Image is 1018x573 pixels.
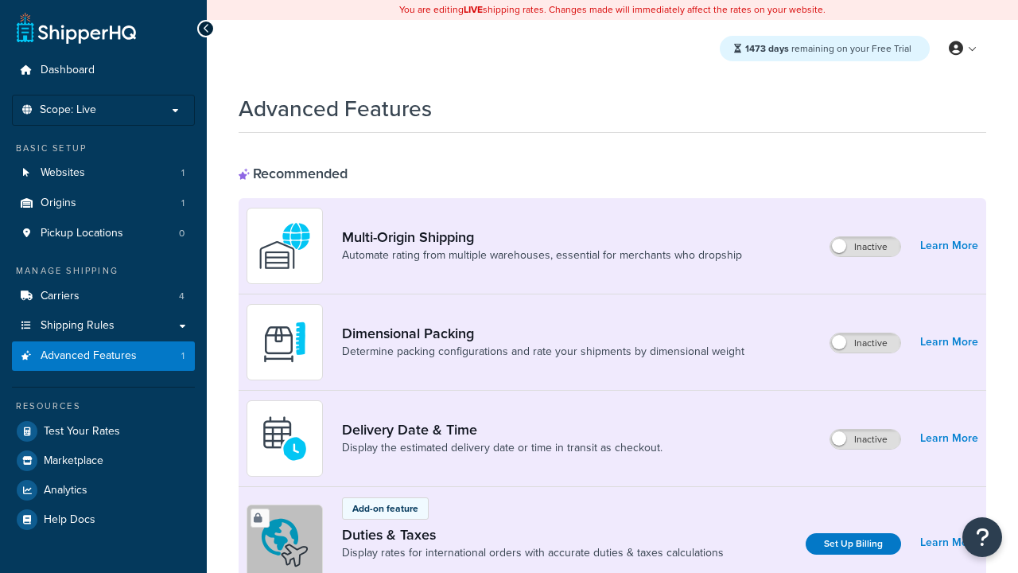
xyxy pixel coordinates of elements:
[806,533,901,555] a: Set Up Billing
[12,219,195,248] a: Pickup Locations0
[12,446,195,475] a: Marketplace
[44,513,95,527] span: Help Docs
[12,56,195,85] a: Dashboard
[181,349,185,363] span: 1
[342,228,742,246] a: Multi-Origin Shipping
[40,103,96,117] span: Scope: Live
[352,501,418,516] p: Add-on feature
[44,484,87,497] span: Analytics
[342,440,662,456] a: Display the estimated delivery date or time in transit as checkout.
[464,2,483,17] b: LIVE
[41,197,76,210] span: Origins
[41,64,95,77] span: Dashboard
[179,227,185,240] span: 0
[342,325,744,342] a: Dimensional Packing
[342,421,662,439] a: Delivery Date & Time
[41,166,85,180] span: Websites
[920,532,978,554] a: Learn More
[12,189,195,218] a: Origins1
[830,237,900,256] label: Inactive
[920,427,978,450] a: Learn More
[44,454,103,468] span: Marketplace
[920,331,978,353] a: Learn More
[920,235,978,257] a: Learn More
[745,41,911,56] span: remaining on your Free Trial
[830,430,900,449] label: Inactive
[12,282,195,311] a: Carriers4
[257,314,313,370] img: DTVBYsAAAAAASUVORK5CYII=
[342,248,742,263] a: Automate rating from multiple warehouses, essential for merchants who dropship
[239,165,348,182] div: Recommended
[181,166,185,180] span: 1
[12,476,195,505] a: Analytics
[12,158,195,188] a: Websites1
[257,411,313,466] img: gfkeb5ejjkALwAAAABJRU5ErkJggg==
[41,319,115,333] span: Shipping Rules
[181,197,185,210] span: 1
[12,417,195,446] a: Test Your Rates
[12,219,195,248] li: Pickup Locations
[41,227,123,240] span: Pickup Locations
[342,545,724,561] a: Display rates for international orders with accurate duties & taxes calculations
[239,93,432,124] h1: Advanced Features
[44,425,120,439] span: Test Your Rates
[962,517,1002,557] button: Open Resource Center
[342,526,724,544] a: Duties & Taxes
[12,400,195,413] div: Resources
[179,290,185,303] span: 4
[12,341,195,371] li: Advanced Features
[41,349,137,363] span: Advanced Features
[745,41,789,56] strong: 1473 days
[12,142,195,155] div: Basic Setup
[12,341,195,371] a: Advanced Features1
[12,282,195,311] li: Carriers
[12,158,195,188] li: Websites
[342,344,744,360] a: Determine packing configurations and rate your shipments by dimensional weight
[830,333,900,353] label: Inactive
[41,290,80,303] span: Carriers
[12,264,195,278] div: Manage Shipping
[12,311,195,341] a: Shipping Rules
[257,218,313,274] img: WatD5o0RtDAAAAAElFTkSuQmCC
[12,189,195,218] li: Origins
[12,505,195,534] a: Help Docs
